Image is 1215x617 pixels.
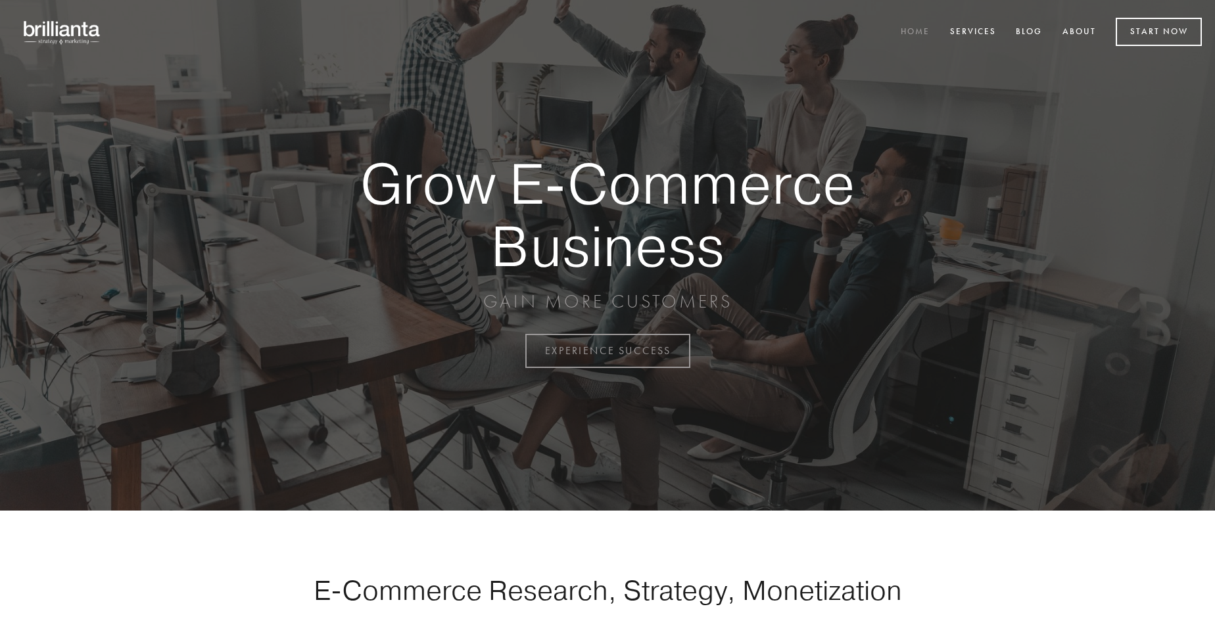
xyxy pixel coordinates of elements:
a: Services [941,22,1005,43]
strong: Grow E-Commerce Business [314,152,901,277]
h1: E-Commerce Research, Strategy, Monetization [272,574,943,606]
a: Home [892,22,938,43]
a: Start Now [1116,18,1202,46]
p: GAIN MORE CUSTOMERS [314,290,901,313]
img: brillianta - research, strategy, marketing [13,13,112,51]
a: About [1054,22,1105,43]
a: EXPERIENCE SUCCESS [525,334,690,368]
a: Blog [1007,22,1051,43]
